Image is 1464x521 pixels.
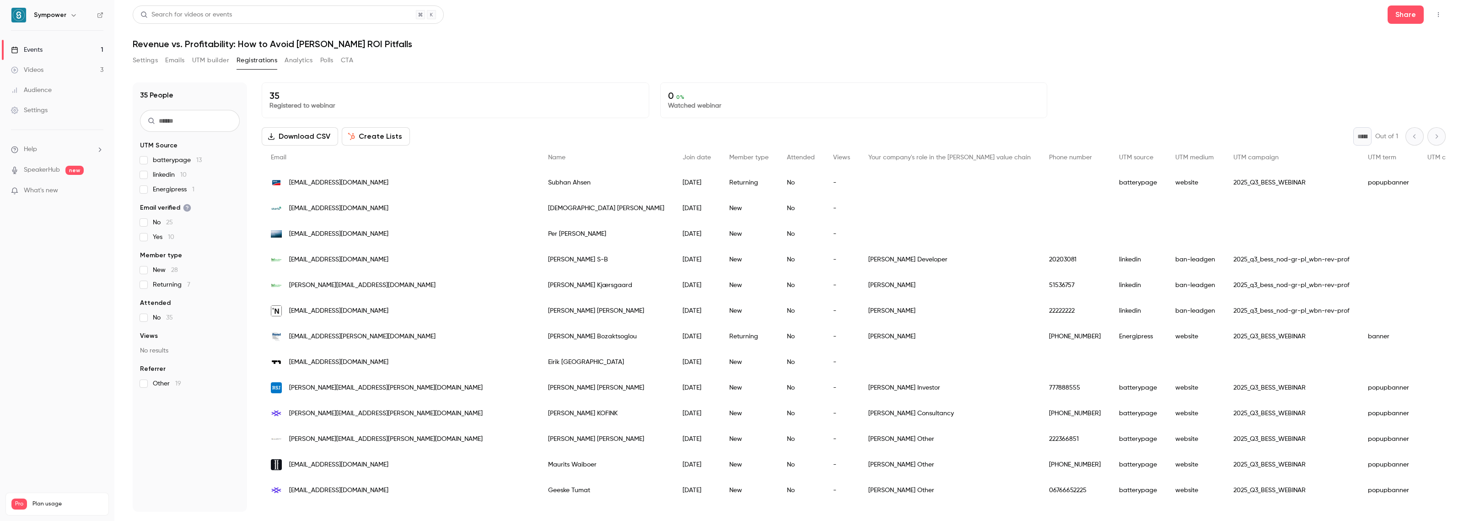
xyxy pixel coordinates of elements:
[720,272,778,298] div: New
[1224,324,1359,349] div: 2025_Q3_BESS_WEBINAR
[1040,375,1110,401] div: 777888555
[778,247,824,272] div: No
[289,409,483,418] span: [PERSON_NAME][EMAIL_ADDRESS][PERSON_NAME][DOMAIN_NAME]
[824,195,859,221] div: -
[166,219,173,226] span: 25
[539,349,673,375] div: Eirik [GEOGRAPHIC_DATA]
[1224,375,1359,401] div: 2025_Q3_BESS_WEBINAR
[778,349,824,375] div: No
[153,156,202,165] span: batterypage
[289,255,388,265] span: [EMAIL_ADDRESS][DOMAIN_NAME]
[868,154,1031,161] span: Your company's role in the [PERSON_NAME] value chain
[140,90,173,101] h1: 35 People
[539,272,673,298] div: [PERSON_NAME] Kjærsgaard
[11,65,43,75] div: Videos
[1166,298,1224,324] div: ban-leadgen
[1388,5,1424,24] button: Share
[1110,298,1166,324] div: linkedin
[668,101,1040,110] p: Watched webinar
[1040,272,1110,298] div: 51536757
[859,272,1040,298] div: [PERSON_NAME]
[673,298,720,324] div: [DATE]
[285,53,313,68] button: Analytics
[140,203,191,212] span: Email verified
[859,375,1040,401] div: [PERSON_NAME] Investor
[153,313,173,322] span: No
[1224,170,1359,195] div: 2025_Q3_BESS_WEBINAR
[271,230,282,238] img: powerworks.energy
[175,380,181,387] span: 19
[778,478,824,503] div: No
[1119,154,1153,161] span: UTM source
[1040,426,1110,452] div: 222366851
[548,154,565,161] span: Name
[153,266,178,275] span: New
[192,186,194,193] span: 1
[271,177,282,188] img: sma.de
[676,94,684,100] span: 0 %
[1375,132,1398,141] p: Out of 1
[787,154,815,161] span: Attended
[24,186,58,195] span: What's new
[1359,170,1418,195] div: popupbanner
[271,254,282,265] img: battman.energy
[824,401,859,426] div: -
[673,324,720,349] div: [DATE]
[1110,247,1166,272] div: linkedin
[824,349,859,375] div: -
[859,452,1040,478] div: [PERSON_NAME] Other
[824,247,859,272] div: -
[166,315,173,321] span: 35
[778,298,824,324] div: No
[140,298,171,308] span: Attended
[539,221,673,247] div: Per [PERSON_NAME]
[1110,452,1166,478] div: batterypage
[539,324,673,349] div: [PERSON_NAME] Bozaktsoglou
[720,401,778,426] div: New
[153,379,181,388] span: Other
[1224,247,1359,272] div: 2025_q3_bess_nod-gr-pl_wbn-rev-prof
[673,452,720,478] div: [DATE]
[778,221,824,247] div: No
[140,364,166,374] span: Referrer
[539,247,673,272] div: [PERSON_NAME] S-B
[1224,452,1359,478] div: 2025_Q3_BESS_WEBINAR
[342,127,410,146] button: Create Lists
[180,172,187,178] span: 10
[11,8,26,22] img: Sympower
[1166,426,1224,452] div: website
[269,101,641,110] p: Registered to webinar
[859,324,1040,349] div: [PERSON_NAME]
[1110,170,1166,195] div: batterypage
[153,218,173,227] span: No
[539,426,673,452] div: [PERSON_NAME] [PERSON_NAME]
[271,203,282,214] img: skarta.fi
[824,221,859,247] div: -
[271,408,282,419] img: cyber-grid.com
[320,53,334,68] button: Polls
[1049,154,1092,161] span: Phone number
[1110,478,1166,503] div: batterypage
[271,485,282,496] img: cyber-grid.com
[673,401,720,426] div: [DATE]
[778,324,824,349] div: No
[271,305,282,316] img: nordicsolar.eu
[539,452,673,478] div: Maurits Waiboer
[778,401,824,426] div: No
[824,324,859,349] div: -
[1166,401,1224,426] div: website
[11,145,103,154] li: help-dropdown-opener
[11,86,52,95] div: Audience
[289,383,483,393] span: [PERSON_NAME][EMAIL_ADDRESS][PERSON_NAME][DOMAIN_NAME]
[1359,426,1418,452] div: popupbanner
[1359,375,1418,401] div: popupbanner
[1166,375,1224,401] div: website
[1166,324,1224,349] div: website
[133,38,1446,49] h1: Revenue vs. Profitability: How to Avoid [PERSON_NAME] ROI Pitfalls
[271,459,282,470] img: second-foundation.eu
[289,229,388,239] span: [EMAIL_ADDRESS][DOMAIN_NAME]
[778,426,824,452] div: No
[271,382,282,393] img: rsjinvest.com
[1166,452,1224,478] div: website
[1233,154,1279,161] span: UTM campaign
